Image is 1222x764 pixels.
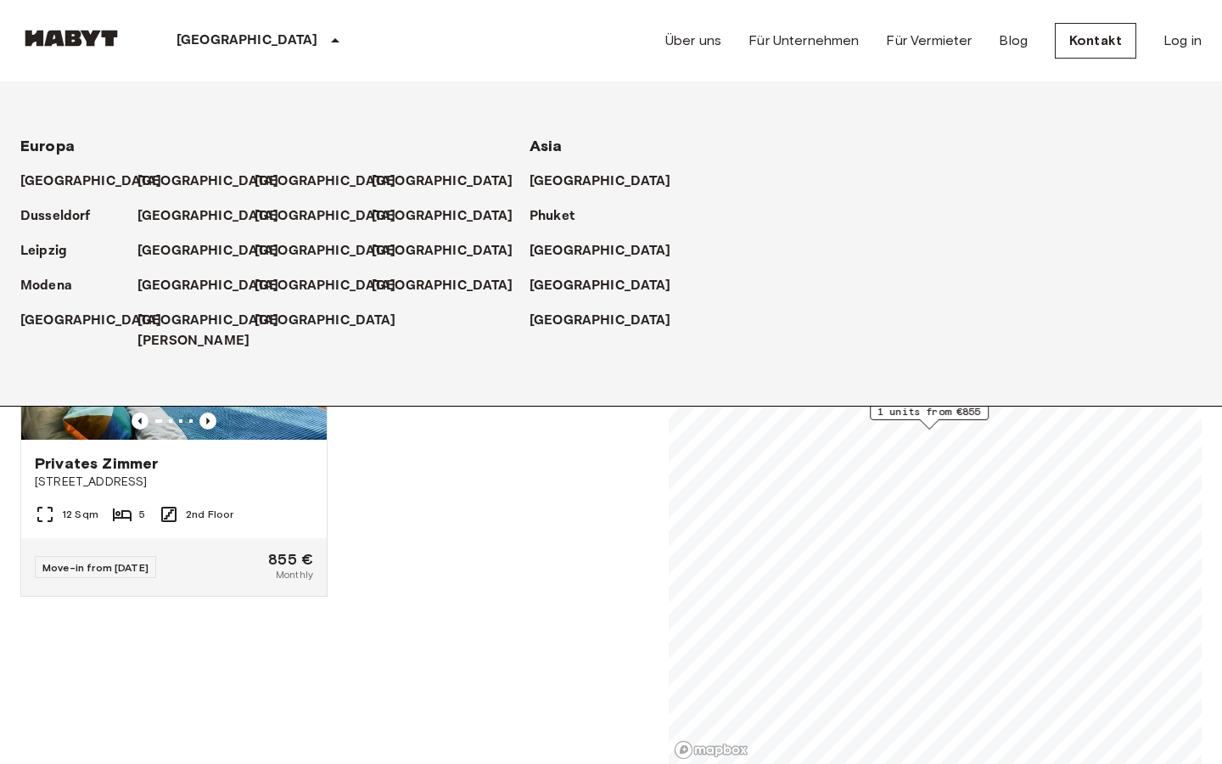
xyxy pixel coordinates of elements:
a: [GEOGRAPHIC_DATA] [255,171,413,192]
span: 855 € [268,552,313,567]
a: Blog [999,31,1028,51]
p: [GEOGRAPHIC_DATA] [137,206,279,227]
a: [GEOGRAPHIC_DATA] [255,241,413,261]
a: [GEOGRAPHIC_DATA] [137,206,296,227]
p: Modena [20,276,72,296]
a: Mapbox logo [674,740,748,760]
a: [GEOGRAPHIC_DATA] [255,276,413,296]
p: [GEOGRAPHIC_DATA] [530,276,671,296]
p: [GEOGRAPHIC_DATA] [255,276,396,296]
p: [GEOGRAPHIC_DATA] [255,206,396,227]
p: [GEOGRAPHIC_DATA] [20,311,162,331]
a: Marketing picture of unit DE-07-006-001-05HFPrevious imagePrevious imagePrivates Zimmer[STREET_AD... [20,235,328,597]
p: Dusseldorf [20,206,91,227]
p: Leipzig [20,241,67,261]
a: [GEOGRAPHIC_DATA] [137,276,296,296]
a: [GEOGRAPHIC_DATA] [530,241,688,261]
a: [GEOGRAPHIC_DATA] [255,311,413,331]
span: [STREET_ADDRESS] [35,474,313,491]
div: Map marker [870,403,989,430]
span: Privates Zimmer [35,453,158,474]
a: Kontakt [1055,23,1136,59]
p: [GEOGRAPHIC_DATA] [530,311,671,331]
a: Phuket [530,206,591,227]
a: [GEOGRAPHIC_DATA] [372,276,530,296]
p: [GEOGRAPHIC_DATA] [372,206,513,227]
p: [GEOGRAPHIC_DATA] [530,171,671,192]
a: [GEOGRAPHIC_DATA] [530,311,688,331]
p: [GEOGRAPHIC_DATA] [372,171,513,192]
a: Für Unternehmen [748,31,859,51]
p: [GEOGRAPHIC_DATA][PERSON_NAME] [137,311,279,351]
span: 2nd Floor [186,507,233,522]
span: 5 [139,507,145,522]
p: [GEOGRAPHIC_DATA] [372,276,513,296]
p: [GEOGRAPHIC_DATA] [137,171,279,192]
p: Phuket [530,206,575,227]
span: Monthly [276,567,313,582]
p: [GEOGRAPHIC_DATA] [137,276,279,296]
p: [GEOGRAPHIC_DATA] [177,31,318,51]
a: [GEOGRAPHIC_DATA] [137,241,296,261]
a: [GEOGRAPHIC_DATA] [530,276,688,296]
a: Modena [20,276,89,296]
a: Über uns [665,31,721,51]
a: Leipzig [20,241,84,261]
button: Previous image [199,413,216,430]
a: [GEOGRAPHIC_DATA] [372,171,530,192]
span: Move-in from [DATE] [42,561,149,574]
span: 1 units from €855 [877,404,981,419]
a: [GEOGRAPHIC_DATA] [372,206,530,227]
button: Previous image [132,413,149,430]
p: [GEOGRAPHIC_DATA] [20,171,162,192]
a: [GEOGRAPHIC_DATA] [372,241,530,261]
span: 12 Sqm [62,507,98,522]
a: [GEOGRAPHIC_DATA] [137,171,296,192]
p: [GEOGRAPHIC_DATA] [255,241,396,261]
p: [GEOGRAPHIC_DATA] [255,171,396,192]
p: [GEOGRAPHIC_DATA] [255,311,396,331]
p: [GEOGRAPHIC_DATA] [137,241,279,261]
a: [GEOGRAPHIC_DATA] [530,171,688,192]
p: [GEOGRAPHIC_DATA] [530,241,671,261]
span: Asia [530,137,563,155]
a: [GEOGRAPHIC_DATA] [20,171,179,192]
a: Log in [1163,31,1202,51]
a: [GEOGRAPHIC_DATA] [255,206,413,227]
a: [GEOGRAPHIC_DATA][PERSON_NAME] [137,311,296,351]
a: Dusseldorf [20,206,108,227]
a: [GEOGRAPHIC_DATA] [20,311,179,331]
img: Habyt [20,30,122,47]
a: Für Vermieter [886,31,972,51]
p: [GEOGRAPHIC_DATA] [372,241,513,261]
span: Europa [20,137,75,155]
